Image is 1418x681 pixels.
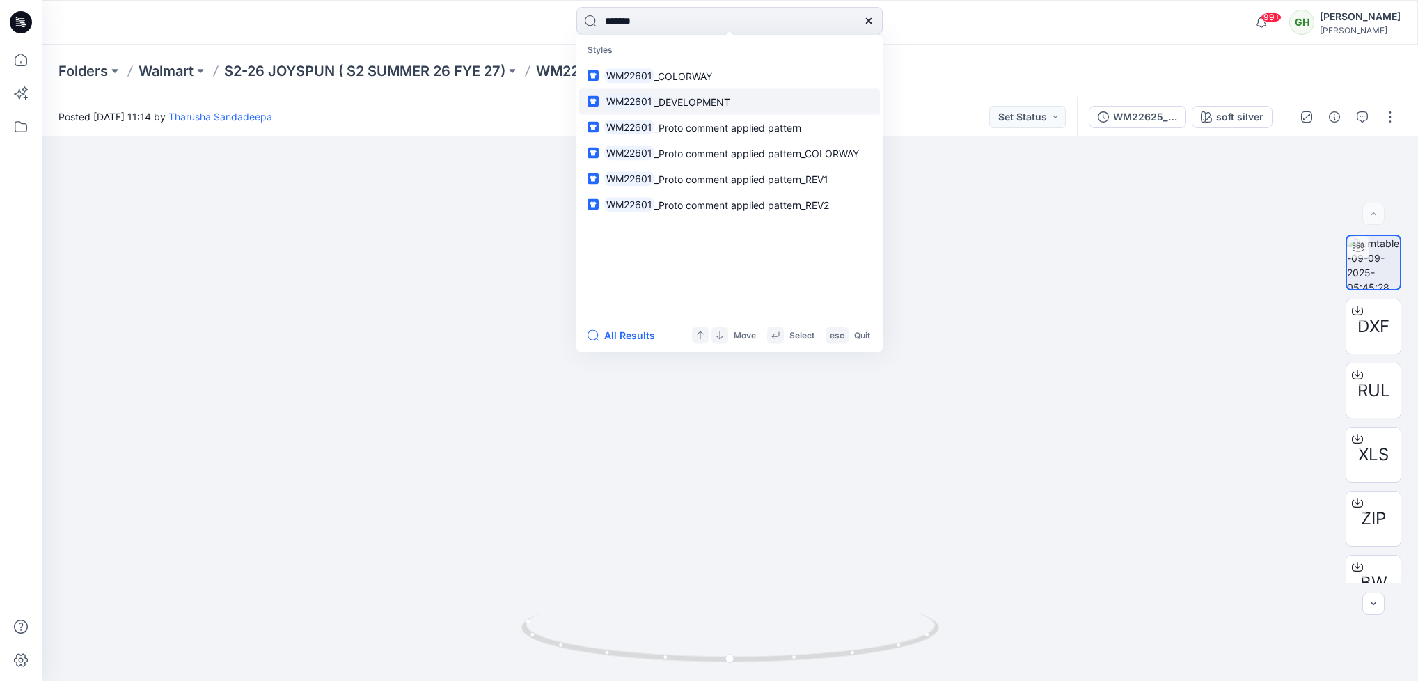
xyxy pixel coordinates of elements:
[789,328,814,343] p: Select
[854,328,870,343] p: Quit
[1216,109,1263,125] div: soft silver
[604,93,654,109] mark: WM22601
[1192,106,1273,128] button: soft silver
[579,63,880,88] a: WM22601_COLORWAY
[654,121,801,133] span: _Proto comment applied pattern
[1358,442,1389,467] span: XLS
[604,196,654,212] mark: WM22601
[604,68,654,84] mark: WM22601
[139,61,194,81] a: Walmart
[224,61,505,81] a: S2-26 JOYSPUN ( S2 SUMMER 26 FYE 27)
[654,70,712,81] span: _COLORWAY
[1320,8,1401,25] div: [PERSON_NAME]
[1323,106,1346,128] button: Details
[1357,314,1389,339] span: DXF
[1361,506,1386,531] span: ZIP
[1261,12,1282,23] span: 99+
[58,109,272,124] span: Posted [DATE] 11:14 by
[1089,106,1186,128] button: WM22625_DEVELOPMENT
[579,38,880,63] p: Styles
[1289,10,1314,35] div: GH
[168,111,272,123] a: Tharusha Sandadeepa
[579,114,880,140] a: WM22601_Proto comment applied pattern
[604,145,654,161] mark: WM22601
[654,95,730,107] span: _DEVELOPMENT
[579,191,880,217] a: WM22601_Proto comment applied pattern_REV2
[654,147,859,159] span: _Proto comment applied pattern_COLORWAY
[734,328,756,343] p: Move
[579,166,880,191] a: WM22601_Proto comment applied pattern_REV1
[830,328,844,343] p: esc
[1320,25,1401,36] div: [PERSON_NAME]
[1113,109,1177,125] div: WM22625_DEVELOPMENT
[1360,570,1387,595] span: BW
[654,198,829,210] span: _Proto comment applied pattern_REV2
[588,327,664,344] button: All Results
[604,171,654,187] mark: WM22601
[536,61,716,81] p: WM22625_DEVELOPMENT
[579,88,880,114] a: WM22601_DEVELOPMENT
[58,61,108,81] a: Folders
[604,119,654,135] mark: WM22601
[1347,236,1400,289] img: turntable-09-09-2025-05:45:28
[1357,378,1390,403] span: RUL
[579,140,880,166] a: WM22601_Proto comment applied pattern_COLORWAY
[654,173,828,185] span: _Proto comment applied pattern_REV1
